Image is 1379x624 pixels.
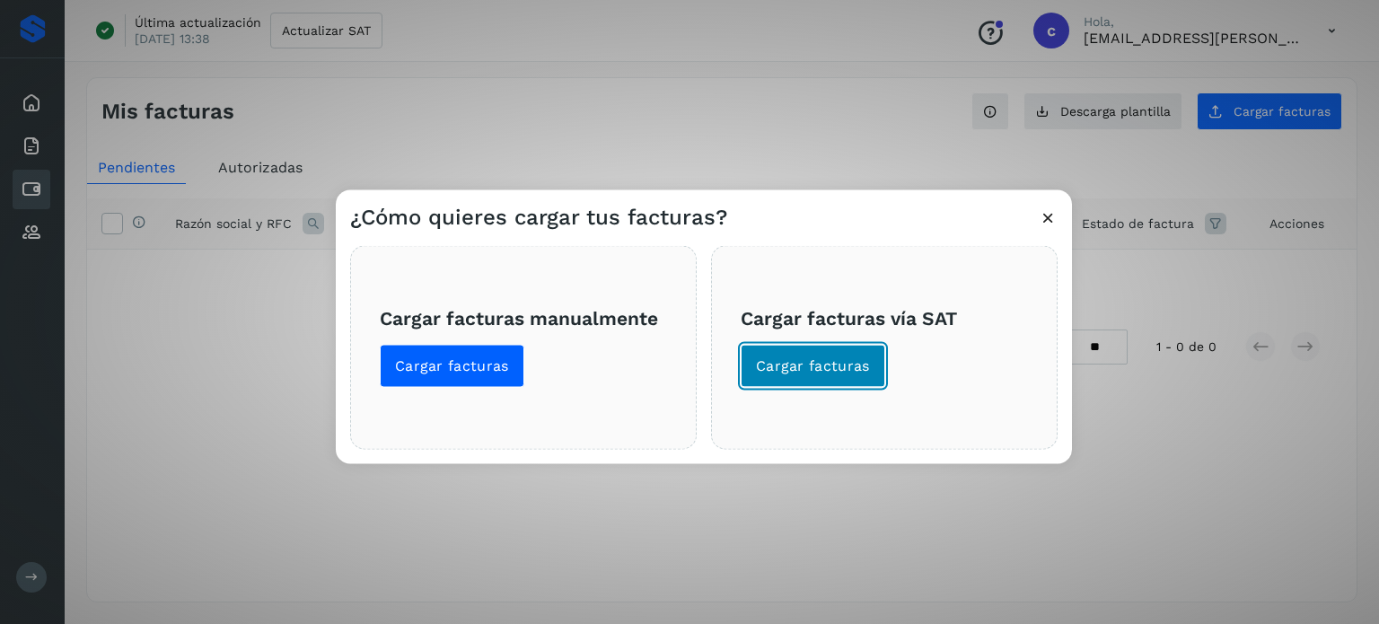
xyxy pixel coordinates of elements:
[741,307,1028,330] h3: Cargar facturas vía SAT
[741,344,885,387] button: Cargar facturas
[395,356,509,375] span: Cargar facturas
[380,307,667,330] h3: Cargar facturas manualmente
[756,356,870,375] span: Cargar facturas
[350,204,727,230] h3: ¿Cómo quieres cargar tus facturas?
[380,344,524,387] button: Cargar facturas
